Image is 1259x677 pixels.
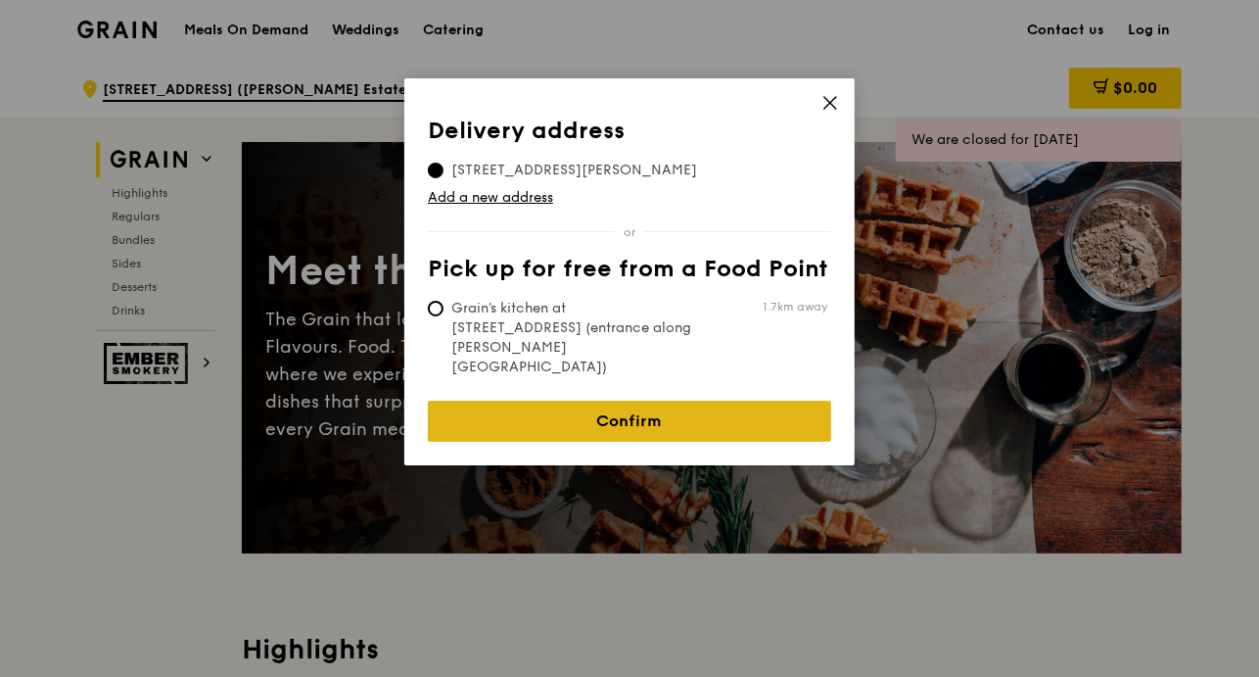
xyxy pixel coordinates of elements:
span: [STREET_ADDRESS][PERSON_NAME] [428,161,721,180]
th: Delivery address [428,118,831,153]
span: Grain's kitchen at [STREET_ADDRESS] (entrance along [PERSON_NAME][GEOGRAPHIC_DATA]) [428,299,720,377]
span: 1.7km away [763,299,827,314]
a: Confirm [428,401,831,442]
input: [STREET_ADDRESS][PERSON_NAME] [428,163,443,178]
a: Add a new address [428,188,831,208]
th: Pick up for free from a Food Point [428,256,831,291]
input: Grain's kitchen at [STREET_ADDRESS] (entrance along [PERSON_NAME][GEOGRAPHIC_DATA])1.7km away [428,301,443,316]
